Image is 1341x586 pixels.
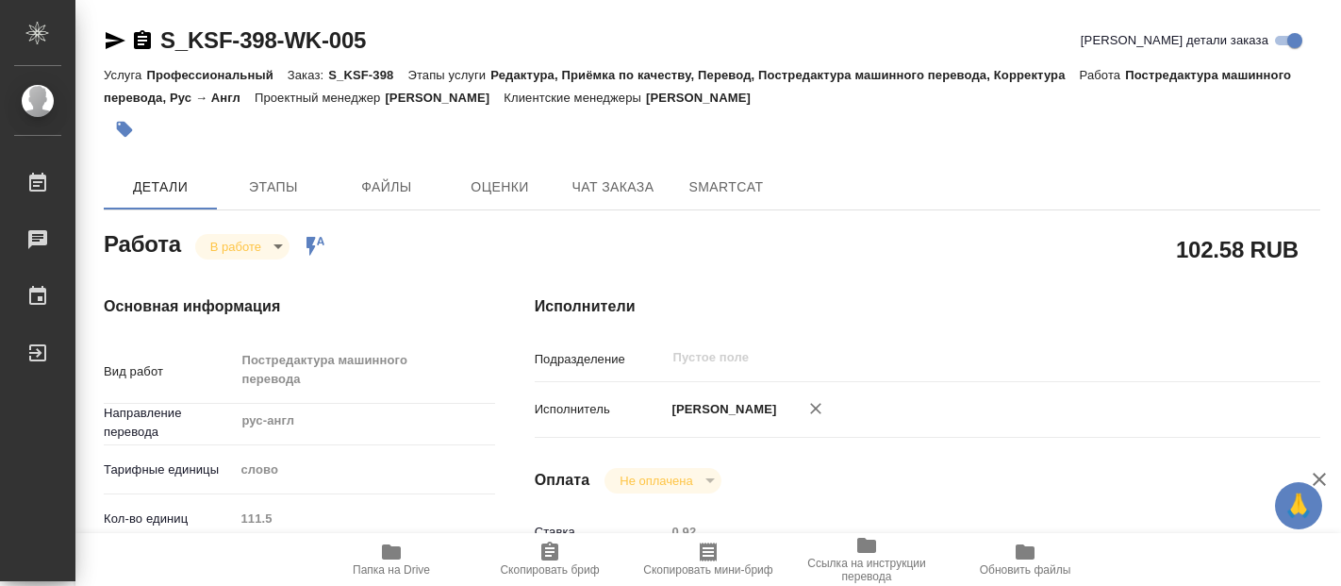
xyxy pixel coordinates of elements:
[500,563,599,577] span: Скопировать бриф
[535,295,1320,318] h4: Исполнители
[115,176,206,199] span: Детали
[353,563,430,577] span: Папка на Drive
[195,234,290,260] div: В работе
[455,176,545,199] span: Оценки
[1080,68,1126,82] p: Работа
[341,176,432,199] span: Файлы
[787,533,946,586] button: Ссылка на инструкции перевода
[946,533,1104,586] button: Обновить файлы
[104,510,234,528] p: Кол-во единиц
[328,68,407,82] p: S_KSF-398
[568,176,658,199] span: Чат заказа
[795,388,836,429] button: Удалить исполнителя
[643,563,772,577] span: Скопировать мини-бриф
[799,557,935,583] span: Ссылка на инструкции перевода
[104,68,146,82] p: Услуга
[629,533,787,586] button: Скопировать мини-бриф
[1275,482,1322,529] button: 🙏
[1081,31,1268,50] span: [PERSON_NAME] детали заказа
[104,362,234,381] p: Вид работ
[255,91,385,105] p: Проектный менеджер
[490,68,1079,82] p: Редактура, Приёмка по качеству, Перевод, Постредактура машинного перевода, Корректура
[535,350,666,369] p: Подразделение
[471,533,629,586] button: Скопировать бриф
[228,176,319,199] span: Этапы
[1283,486,1315,526] span: 🙏
[646,91,765,105] p: [PERSON_NAME]
[234,505,495,532] input: Пустое поле
[666,400,777,419] p: [PERSON_NAME]
[535,523,666,542] p: Ставка
[1176,233,1299,265] h2: 102.58 RUB
[535,400,666,419] p: Исполнитель
[104,295,459,318] h4: Основная информация
[104,29,126,52] button: Скопировать ссылку для ЯМессенджера
[104,226,181,260] h2: Работа
[104,109,145,150] button: Добавить тэг
[671,346,1211,369] input: Пустое поле
[681,176,771,199] span: SmartCat
[312,533,471,586] button: Папка на Drive
[385,91,504,105] p: [PERSON_NAME]
[104,404,234,442] p: Направление перевода
[614,473,698,489] button: Не оплачена
[146,68,287,82] p: Профессиональный
[504,91,646,105] p: Клиентские менеджеры
[407,68,490,82] p: Этапы услуги
[160,27,366,53] a: S_KSF-398-WK-005
[288,68,328,82] p: Заказ:
[205,239,267,255] button: В работе
[234,454,495,486] div: слово
[104,460,234,479] p: Тарифные единицы
[604,468,720,494] div: В работе
[666,518,1255,545] input: Пустое поле
[131,29,154,52] button: Скопировать ссылку
[535,469,590,492] h4: Оплата
[980,563,1071,577] span: Обновить файлы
